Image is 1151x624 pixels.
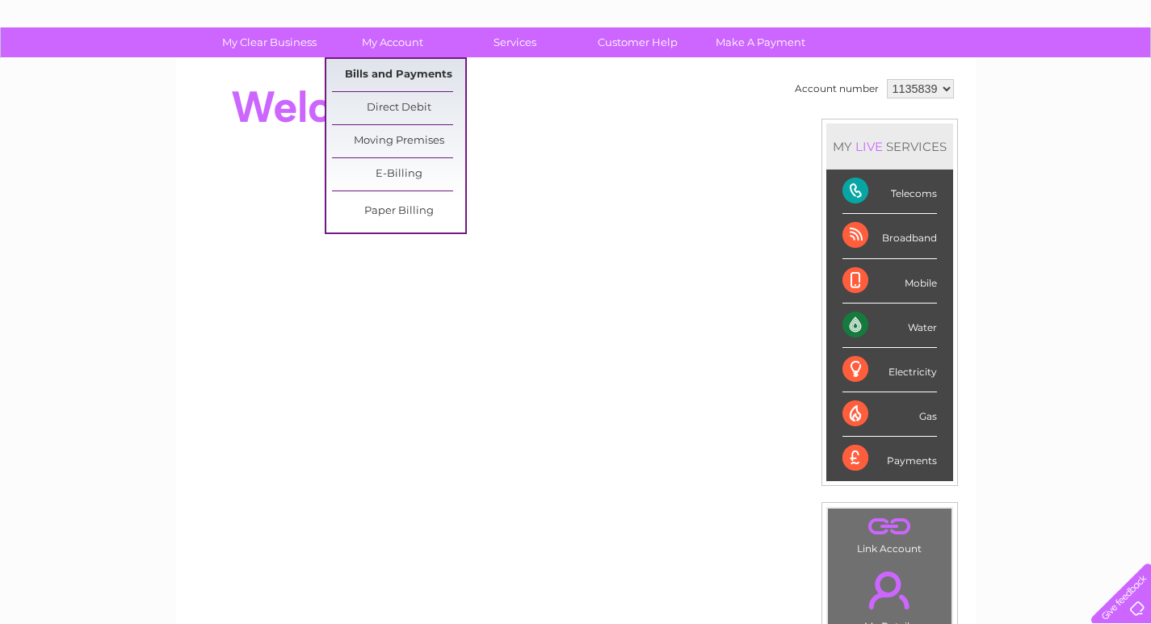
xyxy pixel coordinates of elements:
div: Mobile [842,259,937,304]
a: Direct Debit [332,92,465,124]
a: . [832,562,947,618]
a: My Account [326,27,459,57]
a: Blog [1010,69,1034,81]
div: Clear Business is a trading name of Verastar Limited (registered in [GEOGRAPHIC_DATA] No. 3667643... [195,9,958,78]
a: Contact [1044,69,1083,81]
a: E-Billing [332,158,465,191]
a: Water [867,69,897,81]
a: Customer Help [571,27,704,57]
a: Bills and Payments [332,59,465,91]
a: Moving Premises [332,125,465,157]
a: Log out [1098,69,1136,81]
a: Paper Billing [332,195,465,228]
a: . [832,513,947,541]
div: Payments [842,437,937,480]
a: 0333 014 3131 [846,8,958,28]
a: Telecoms [952,69,1001,81]
div: Gas [842,392,937,437]
div: Broadband [842,214,937,258]
a: My Clear Business [203,27,336,57]
img: logo.png [40,42,123,91]
div: Electricity [842,348,937,392]
div: LIVE [852,139,886,154]
a: Services [448,27,582,57]
td: Account number [791,75,883,103]
div: MY SERVICES [826,124,953,170]
div: Water [842,304,937,348]
a: Energy [907,69,943,81]
td: Link Account [827,508,952,559]
div: Telecoms [842,170,937,214]
a: Make A Payment [694,27,827,57]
